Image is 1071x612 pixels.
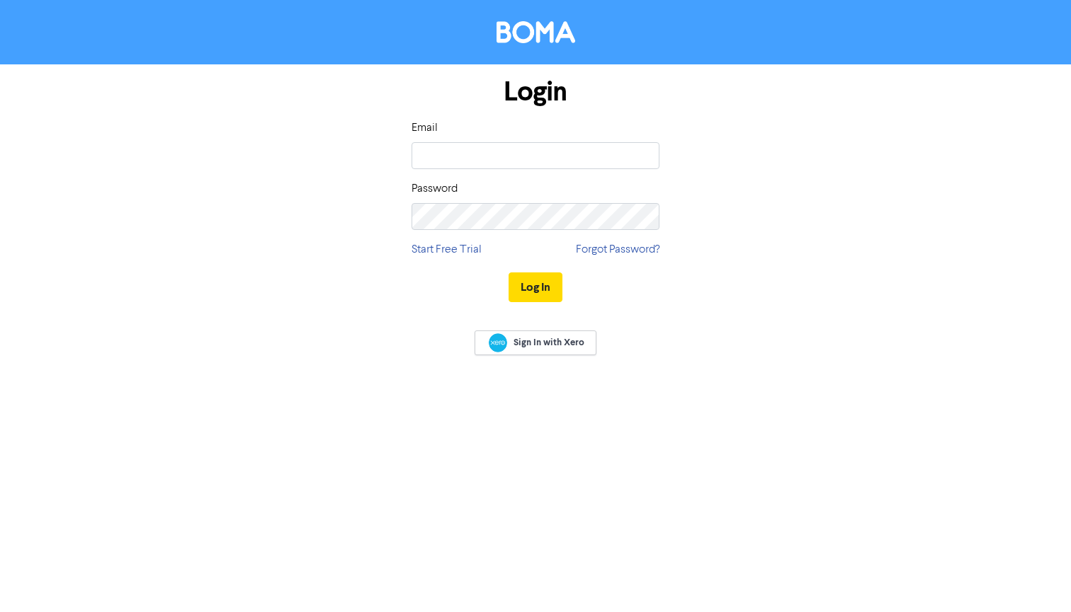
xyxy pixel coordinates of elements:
a: Forgot Password? [576,241,659,258]
a: Start Free Trial [412,241,482,258]
label: Password [412,180,458,197]
a: Sign In with Xero [475,330,596,355]
label: Email [412,120,438,137]
img: Xero logo [489,333,507,352]
span: Sign In with Xero [514,336,584,349]
button: Log In [509,272,562,302]
h1: Login [412,76,659,108]
img: BOMA Logo [497,21,575,43]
